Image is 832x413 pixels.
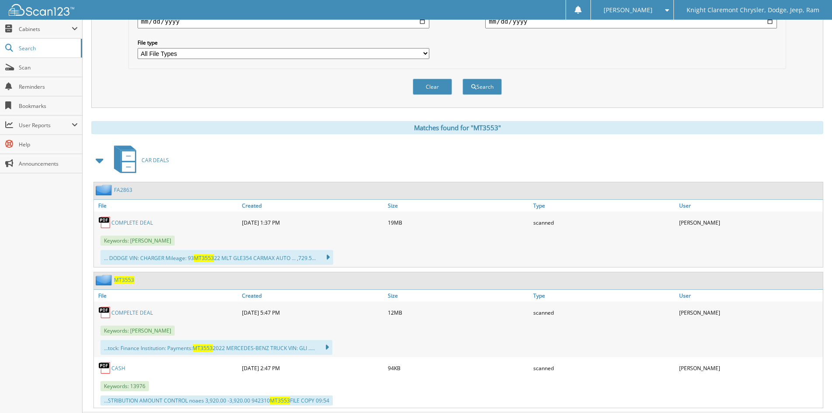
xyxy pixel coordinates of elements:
img: PDF.png [98,361,111,375]
span: Scan [19,64,78,71]
a: User [677,200,823,212]
div: 94KB [386,359,532,377]
span: Knight Claremont Chrysler, Dodge, Jeep, Ram [687,7,819,13]
span: Keywords: [PERSON_NAME] [100,326,175,336]
span: Reminders [19,83,78,90]
iframe: Chat Widget [788,371,832,413]
a: MT3553 [114,276,134,284]
img: scan123-logo-white.svg [9,4,74,16]
span: Cabinets [19,25,72,33]
img: PDF.png [98,216,111,229]
span: Search [19,45,76,52]
span: User Reports [19,121,72,129]
a: File [94,290,240,302]
span: Bookmarks [19,102,78,110]
a: COMPLETE DEAL [111,219,153,226]
a: Size [386,200,532,212]
div: [DATE] 5:47 PM [240,304,386,321]
div: [DATE] 2:47 PM [240,359,386,377]
div: scanned [531,304,677,321]
div: 12MB [386,304,532,321]
span: MT3553 [270,397,290,404]
div: 19MB [386,214,532,231]
a: FA2863 [114,186,132,194]
span: Keywords: 13976 [100,381,149,391]
input: end [485,14,777,28]
a: Created [240,200,386,212]
span: CAR DEALS [142,156,169,164]
span: MT3553 [194,254,214,262]
div: [PERSON_NAME] [677,304,823,321]
a: User [677,290,823,302]
label: File type [138,39,429,46]
button: Clear [413,79,452,95]
div: ...tock: Finance Institution: Payments: 2022 MERCEDES-BENZ TRUCK VIN: GLI ..... [100,340,332,355]
a: CAR DEALS [109,143,169,177]
a: COMPELTE DEAL [111,309,153,316]
div: scanned [531,214,677,231]
div: Matches found for "MT3553" [91,121,823,134]
img: PDF.png [98,306,111,319]
button: Search [463,79,502,95]
span: MT3553 [193,344,213,352]
a: Created [240,290,386,302]
img: folder2.png [96,274,114,285]
input: start [138,14,429,28]
a: Type [531,290,677,302]
a: Size [386,290,532,302]
span: Keywords: [PERSON_NAME] [100,236,175,246]
img: folder2.png [96,184,114,195]
a: File [94,200,240,212]
span: [PERSON_NAME] [604,7,652,13]
div: [DATE] 1:37 PM [240,214,386,231]
div: ...STRIBUTION AMOUNT CONTROL noaes 3,920.00 -3,920.00 942310 FILE COPY 09:54 [100,396,333,406]
div: [PERSON_NAME] [677,214,823,231]
span: Announcements [19,160,78,167]
div: [PERSON_NAME] [677,359,823,377]
div: scanned [531,359,677,377]
span: Help [19,141,78,148]
div: ... DODGE VIN: CHARGER Mileage: 93 22 MLT GLE354 CARMAX AUTO ... ,729.5... [100,250,333,265]
a: CASH [111,364,125,372]
a: Type [531,200,677,212]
